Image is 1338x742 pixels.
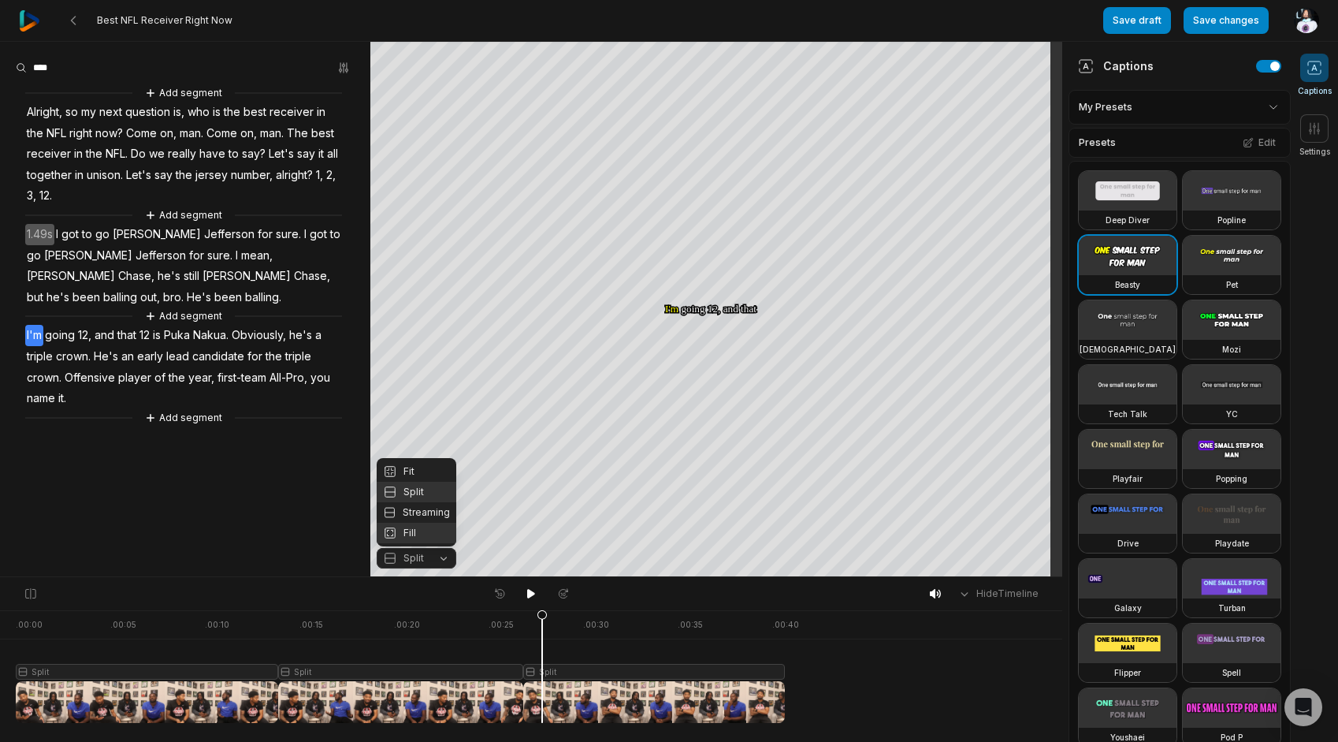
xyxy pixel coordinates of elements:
[377,548,456,569] button: Split
[377,502,456,523] div: Streaming
[377,482,456,502] div: Split
[403,551,424,565] span: Split
[377,458,456,546] div: Split
[1284,688,1322,726] div: Open Intercom Messenger
[377,523,456,543] div: Fill
[377,461,456,482] div: Fit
